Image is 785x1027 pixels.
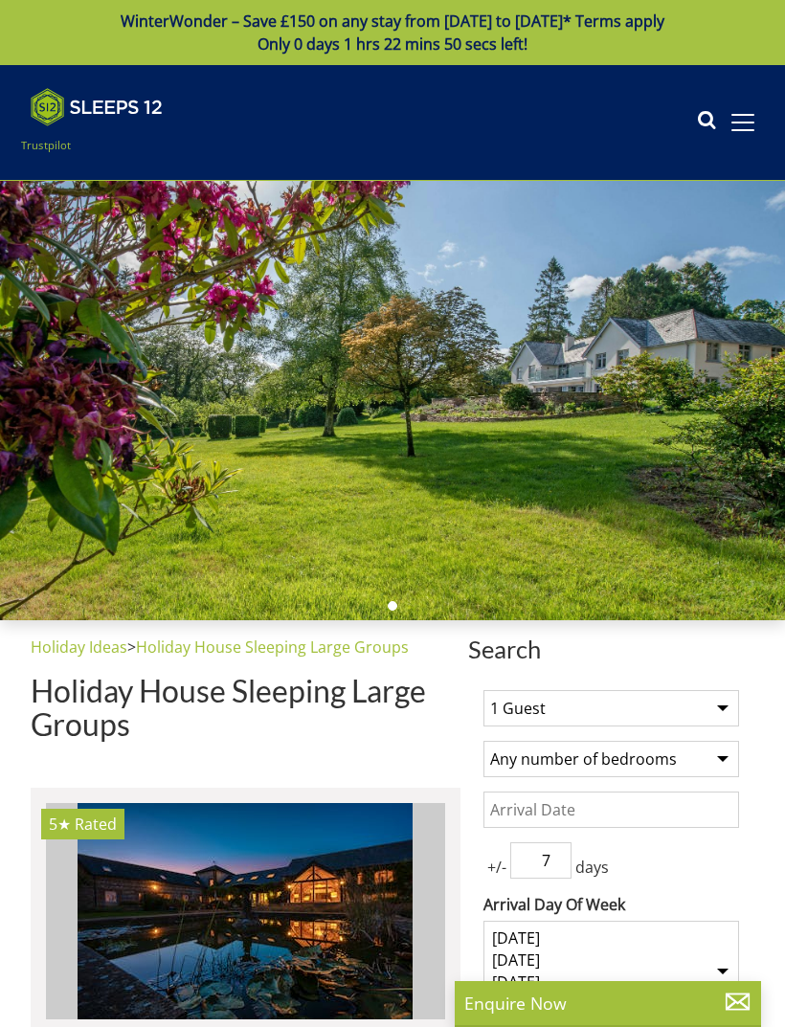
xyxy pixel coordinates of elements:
span: House On The Hill has a 5 star rating under the Quality in Tourism Scheme [49,814,71,835]
img: Sleeps 12 [31,88,163,126]
span: Rated [75,814,117,835]
img: house-on-the-hill-large-holiday-home-accommodation-wiltshire-sleeps-16.original.jpg [78,803,413,1019]
a: Holiday House Sleeping Large Groups [136,636,409,658]
h1: Holiday House Sleeping Large Groups [31,674,460,741]
label: Arrival Day Of Week [483,893,739,916]
option: [DATE] [490,949,732,971]
option: [DATE] [490,971,732,994]
input: Arrival Date [483,792,739,828]
p: Enquire Now [464,991,751,1016]
a: 5★ Rated [46,803,445,1019]
option: [DATE] [490,927,732,949]
span: +/- [483,856,510,879]
a: Holiday Ideas [31,636,127,658]
span: Search [468,636,754,662]
a: Trustpilot [21,138,71,152]
span: > [127,636,136,658]
span: days [572,856,613,879]
span: Only 0 days 1 hrs 22 mins 50 secs left! [258,33,527,55]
